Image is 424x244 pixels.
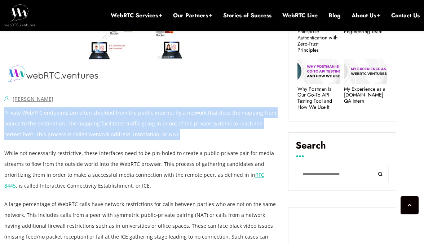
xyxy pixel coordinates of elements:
a: Our Partners [173,12,212,20]
a: Contact Us [391,12,420,20]
a: Beyond WebRTC Projects: Build Your Complete Engineering Team [344,10,387,35]
a: Why Postman Is Our Go‑To API Testing Tool and How We Use It [297,86,340,110]
a: [PERSON_NAME] [13,95,53,102]
a: My Experience as a [DOMAIN_NAME] QA Intern [344,86,387,104]
a: Stories of Success [223,12,271,20]
a: About Us [352,12,380,20]
button: Search [372,165,389,183]
a: WebRTC Live [282,12,318,20]
a: RFC 8445 [4,171,264,189]
img: WebRTC.ventures [4,4,35,26]
a: WebRTC Services [111,12,162,20]
a: Blog [328,12,341,20]
p: Private WebRTC endpoints are often shielded from the public internet by a network that does the m... [4,107,277,140]
p: While not necessarily restrictive, these interfaces need to be pin-holed to create a public-priva... [4,148,277,191]
label: Search [296,140,389,157]
a: Secure Zoom Meeting SDK Implementation: Enterprise Authentication with Zero-Trust Principles [297,10,340,53]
